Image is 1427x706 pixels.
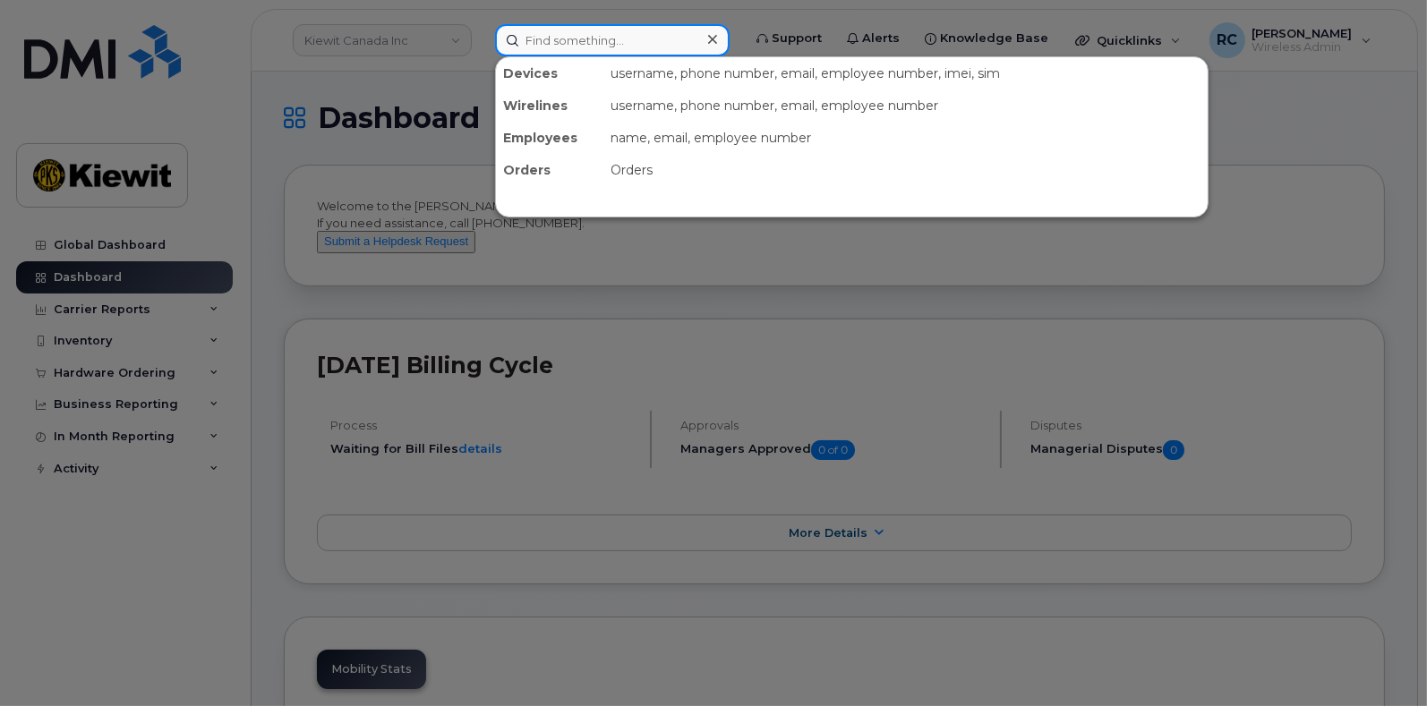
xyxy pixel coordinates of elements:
[603,57,1208,89] div: username, phone number, email, employee number, imei, sim
[1349,628,1414,693] iframe: Messenger Launcher
[496,122,603,154] div: Employees
[496,154,603,186] div: Orders
[496,89,603,122] div: Wirelines
[603,154,1208,186] div: Orders
[603,122,1208,154] div: name, email, employee number
[603,89,1208,122] div: username, phone number, email, employee number
[496,57,603,89] div: Devices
